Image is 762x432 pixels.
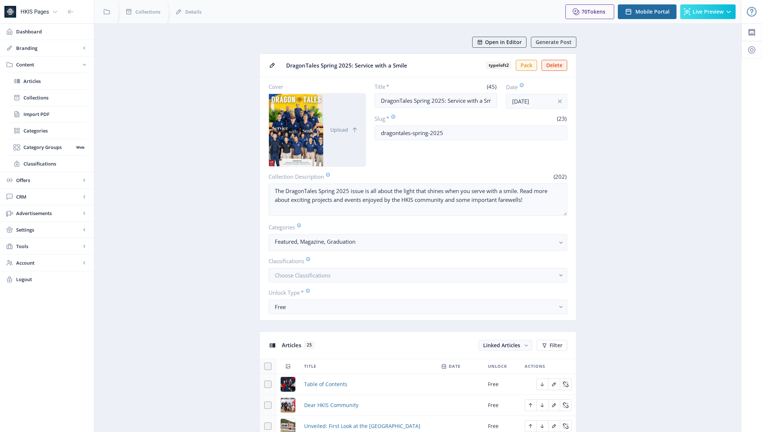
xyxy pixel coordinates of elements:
span: Settings [16,226,81,233]
span: Dashboard [16,28,88,35]
a: Category GroupsWeb [7,139,87,155]
button: Pack [516,60,537,71]
button: info [553,94,567,109]
button: 70Tokens [565,4,614,19]
span: Details [185,8,201,15]
img: properties.app_icon.png [4,6,16,18]
span: Title [304,362,316,371]
span: Choose Classifications [275,272,331,279]
span: Account [16,259,81,266]
div: Free [275,302,555,311]
nb-select-label: Featured, Magazine, Graduation [275,237,555,246]
a: Edit page [548,401,560,408]
span: DragonTales Spring 2025: Service with a Smile [286,62,480,69]
span: Unlock [488,362,507,371]
span: Advertisements [16,210,81,217]
span: Articles [282,341,301,349]
span: (202) [553,173,567,180]
img: d96b7a3a-7df8-4a7b-8d20-9099f9661084.png [281,377,295,392]
nb-icon: info [556,98,564,105]
span: Open in Editor [485,39,522,45]
a: Dear HKIS Community [304,401,358,410]
a: Import PDF [7,106,87,122]
span: Categories [23,127,87,134]
button: Open in Editor [472,37,526,48]
span: Branding [16,44,81,52]
span: 25 [304,341,314,349]
nb-badge: Web [74,144,87,151]
span: Content [16,61,81,68]
a: Collections [7,90,87,106]
a: Edit page [536,380,548,387]
span: Date [449,362,460,371]
span: Collections [135,8,160,15]
span: Tools [16,243,81,250]
label: Categories [269,223,561,231]
a: Edit page [548,380,560,387]
label: Classifications [269,257,561,265]
input: Publishing Date [506,94,567,109]
b: typeloft2 [486,62,511,69]
button: Free [269,300,567,314]
a: Classifications [7,156,87,172]
span: (23) [556,115,567,122]
span: Articles [23,77,87,85]
button: Mobile Portal [618,4,677,19]
input: Type Collection Title ... [375,93,497,108]
a: Categories [7,123,87,139]
button: Generate Post [531,37,576,48]
span: Collections [23,94,87,101]
a: Articles [7,73,87,89]
span: Mobile Portal [635,9,670,15]
span: Logout [16,276,88,283]
button: Delete [542,60,567,71]
span: Generate Post [536,39,572,45]
td: Free [484,395,520,416]
td: Free [484,374,520,395]
span: Offers [16,177,81,184]
button: Featured, Magazine, Graduation [269,234,567,251]
button: Filter [537,340,567,351]
button: Live Preview [680,4,736,19]
label: Collection Description [269,173,415,181]
span: Actions [525,362,545,371]
label: Unlock Type [269,288,561,297]
img: 09509182-a613-4ae4-87fa-e0f963e5bd7e.png [281,398,295,413]
span: Category Groups [23,144,74,151]
label: Title [375,83,433,90]
a: Edit page [525,401,536,408]
button: Linked Articles [478,340,532,351]
span: Live Preview [693,9,723,15]
a: Table of Contents [304,380,347,389]
span: Linked Articles [483,342,520,349]
span: Filter [550,342,562,348]
span: Import PDF [23,110,87,118]
a: Edit page [560,401,572,408]
div: HKIS Pages [21,4,49,20]
button: Upload [323,94,365,166]
span: CRM [16,193,81,200]
span: Classifications [23,160,87,167]
input: this-is-how-a-slug-looks-like [375,126,567,140]
span: Tokens [587,8,605,15]
span: (45) [486,83,497,90]
a: Edit page [536,401,548,408]
span: Upload [330,127,348,133]
label: Cover [269,83,360,90]
label: Date [506,83,561,91]
a: Edit page [560,380,572,387]
button: Choose Classifications [269,268,567,283]
label: Slug [375,115,468,123]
